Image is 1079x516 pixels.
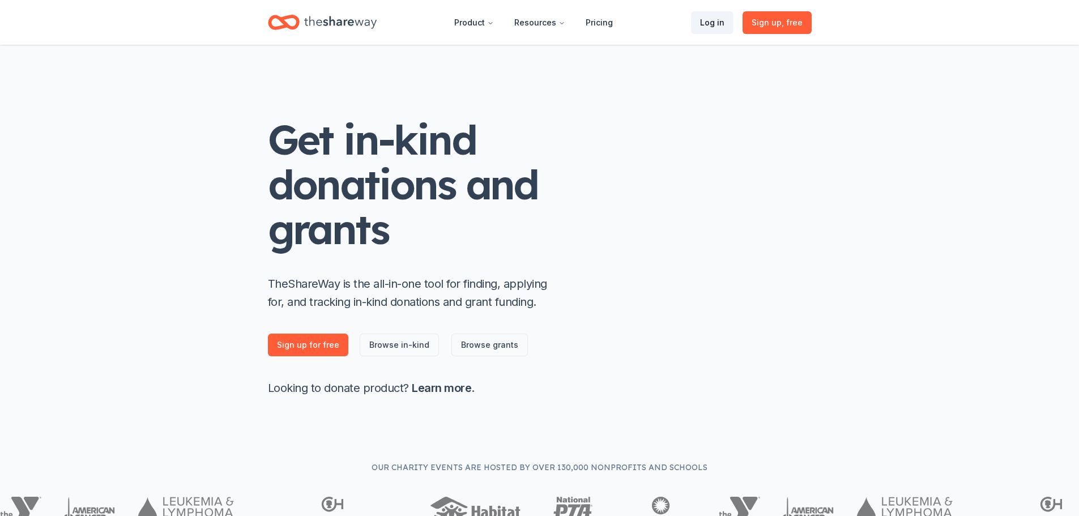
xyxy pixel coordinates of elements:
[412,381,471,395] a: Learn more
[268,334,348,356] a: Sign up for free
[782,18,803,27] span: , free
[752,16,803,29] span: Sign up
[268,117,551,252] h1: Get in-kind donations and grants
[268,275,551,311] p: TheShareWay is the all-in-one tool for finding, applying for, and tracking in-kind donations and ...
[268,379,551,397] p: Looking to donate product? .
[743,11,812,34] a: Sign up, free
[445,11,503,34] button: Product
[445,9,622,36] nav: Main
[577,11,622,34] a: Pricing
[574,195,800,342] img: Illustration for landing page
[451,334,528,356] a: Browse grants
[268,9,377,36] a: Home
[691,11,733,34] a: Log in
[360,334,439,356] a: Browse in-kind
[505,11,574,34] button: Resources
